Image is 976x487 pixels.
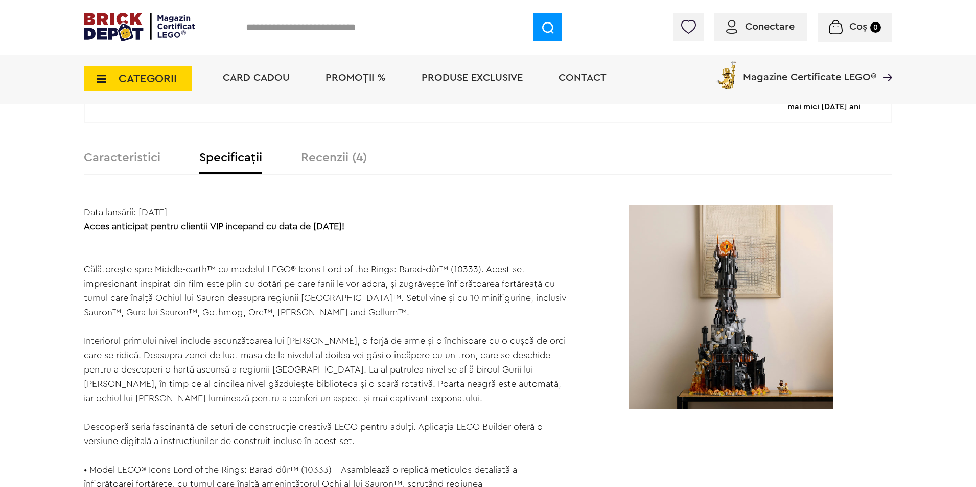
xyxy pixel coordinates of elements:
[84,152,160,164] label: Caracteristici
[726,21,795,32] a: Conectare
[870,22,881,33] small: 0
[849,21,867,32] span: Coș
[119,73,177,84] span: CATEGORII
[199,152,262,164] label: Specificații
[301,152,367,164] label: Recenzii (4)
[422,73,523,83] a: Produse exclusive
[223,73,290,83] a: Card Cadou
[743,59,876,82] span: Magazine Certificate LEGO®
[84,222,344,231] strong: Acces anticipat pentru clientii VIP incepand cu data de [DATE]!
[629,205,833,409] img: 10333-lego
[745,21,795,32] span: Conectare
[326,73,386,83] a: PROMOȚII %
[559,73,607,83] a: Contact
[876,59,892,69] a: Magazine Certificate LEGO®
